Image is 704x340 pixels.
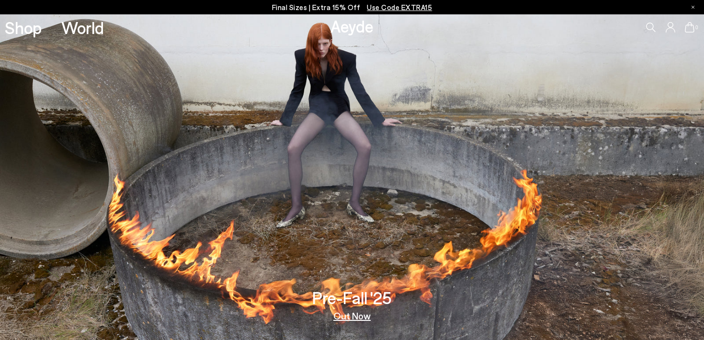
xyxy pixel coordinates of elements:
a: 0 [685,22,694,33]
a: World [61,19,104,36]
h3: Pre-Fall '25 [312,289,392,306]
a: Aeyde [330,16,374,36]
a: Shop [5,19,42,36]
span: 0 [694,25,699,30]
a: Out Now [333,311,371,320]
span: Navigate to /collections/ss25-final-sizes [367,3,432,11]
p: Final Sizes | Extra 15% Off [272,1,432,13]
